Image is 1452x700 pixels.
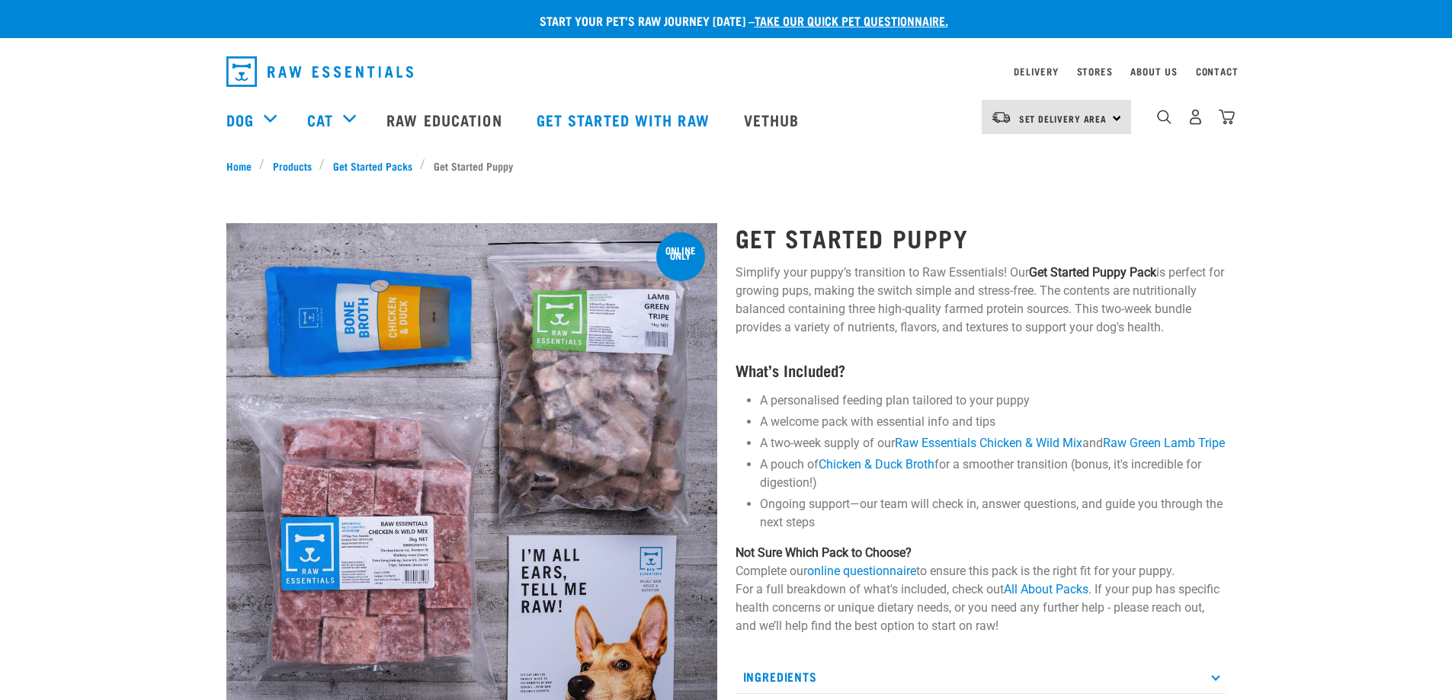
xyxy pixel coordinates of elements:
a: Get Started Packs [325,158,420,174]
a: Contact [1196,69,1239,74]
a: Dog [226,108,254,131]
a: Delivery [1014,69,1058,74]
li: A pouch of for a smoother transition (bonus, it's incredible for digestion!) [760,455,1226,492]
a: Chicken & Duck Broth [819,457,934,471]
a: Get started with Raw [521,89,729,150]
p: Simplify your puppy’s transition to Raw Essentials! Our is perfect for growing pups, making the s... [736,264,1226,337]
a: Vethub [729,89,819,150]
a: All About Packs [1004,582,1088,596]
h1: Get Started Puppy [736,224,1226,251]
img: van-moving.png [991,110,1011,124]
p: Ingredients [736,660,1226,694]
img: home-icon-1@2x.png [1157,110,1172,124]
a: Home [226,158,260,174]
img: user.png [1188,109,1204,125]
nav: dropdown navigation [214,50,1239,93]
span: Set Delivery Area [1019,116,1107,121]
a: take our quick pet questionnaire. [755,17,948,24]
img: Raw Essentials Logo [226,56,413,87]
a: Cat [307,108,333,131]
a: About Us [1130,69,1177,74]
p: Complete our to ensure this pack is the right fit for your puppy. For a full breakdown of what's ... [736,544,1226,635]
a: Raw Green Lamb Tripe [1103,436,1225,450]
img: home-icon@2x.png [1219,109,1235,125]
li: Ongoing support—our team will check in, answer questions, and guide you through the next steps [760,495,1226,532]
li: A two-week supply of our and [760,434,1226,452]
a: Raw Education [371,89,521,150]
nav: breadcrumbs [226,158,1226,174]
a: Stores [1077,69,1113,74]
a: Raw Essentials Chicken & Wild Mix [895,436,1082,450]
strong: Not Sure Which Pack to Choose? [736,545,912,560]
strong: Get Started Puppy Pack [1029,265,1156,280]
a: Products [264,158,319,174]
strong: What’s Included? [736,366,845,374]
li: A personalised feeding plan tailored to your puppy [760,392,1226,410]
li: A welcome pack with essential info and tips [760,413,1226,431]
a: online questionnaire [807,564,916,578]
